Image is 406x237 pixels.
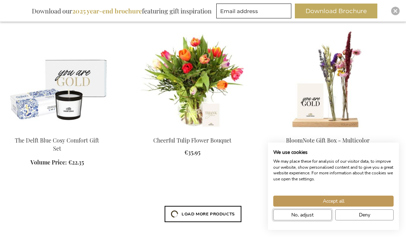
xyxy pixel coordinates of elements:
img: Cheerful Tulip Flower Bouquet [141,30,244,129]
img: Close [393,9,398,13]
span: No, adjust [291,211,314,219]
img: BloomNote Gift Box - Multicolor [276,30,379,129]
div: Download our featuring gift inspiration [29,4,215,18]
form: marketing offers and promotions [216,4,293,21]
a: Cheerful Tulip Flower Bouquet [153,137,231,144]
div: Close [391,7,400,15]
button: Deny all cookies [335,209,394,220]
h2: We use cookies [273,149,394,156]
span: Deny [359,211,370,219]
button: Download Brochure [295,4,377,18]
button: Adjust cookie preferences [273,209,332,220]
span: €35.95 [184,149,200,156]
span: €22.35 [68,158,84,166]
b: 2025 year-end brochure [72,7,142,15]
a: Delft's Cosy Comfort Gift Set [6,128,108,134]
a: Cheerful Tulip Flower Bouquet [141,128,244,134]
span: Accept all [323,197,344,205]
span: Volume Price: [30,158,67,166]
input: Email address [216,4,291,18]
a: Volume Price: €22.35 [30,158,84,167]
a: The Delft Blue Cosy Comfort Gift Set [15,137,99,152]
img: Delft's Cosy Comfort Gift Set [6,30,108,129]
p: We may place these for analysis of our visitor data, to improve our website, show personalised co... [273,158,394,182]
button: Accept all cookies [273,196,394,207]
